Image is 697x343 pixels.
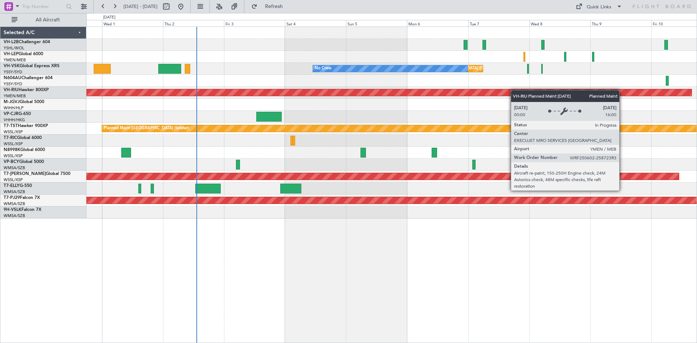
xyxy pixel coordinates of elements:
[4,40,50,44] a: VH-L2BChallenger 604
[163,20,224,26] div: Thu 2
[4,57,26,63] a: YMEN/MEB
[4,81,22,87] a: YSSY/SYD
[4,153,23,159] a: WSSL/XSP
[19,17,77,23] span: All Aircraft
[4,136,17,140] span: T7-RIC
[4,201,25,207] a: WMSA/SZB
[4,105,24,111] a: WIHH/HLP
[315,63,331,74] div: No Crew
[4,40,19,44] span: VH-L2B
[4,136,42,140] a: T7-RICGlobal 6000
[4,69,22,75] a: YSSY/SYD
[4,213,25,219] a: WMSA/SZB
[4,148,20,152] span: N8998K
[590,20,651,26] div: Thu 9
[4,112,19,116] span: VP-CJR
[248,1,292,12] button: Refresh
[4,100,44,104] a: M-JGVJGlobal 5000
[4,52,19,56] span: VH-LEP
[4,124,48,128] a: T7-TSTHawker 900XP
[8,14,79,26] button: All Aircraft
[4,208,41,212] a: 9H-VSLKFalcon 7X
[4,184,32,188] a: T7-ELLYG-550
[4,112,31,116] a: VP-CJRG-650
[285,20,346,26] div: Sat 4
[4,148,45,152] a: N8998KGlobal 6000
[4,160,44,164] a: VP-BCYGlobal 5000
[4,196,40,200] a: T7-PJ29Falcon 7X
[4,172,70,176] a: T7-[PERSON_NAME]Global 7500
[4,100,20,104] span: M-JGVJ
[4,64,20,68] span: VH-VSK
[572,1,626,12] button: Quick Links
[4,177,23,183] a: WSSL/XSP
[4,129,23,135] a: WSSL/XSP
[123,3,158,10] span: [DATE] - [DATE]
[103,15,115,21] div: [DATE]
[104,123,189,134] div: Planned Maint [GEOGRAPHIC_DATA] (Seletar)
[468,20,529,26] div: Tue 7
[4,172,46,176] span: T7-[PERSON_NAME]
[4,165,25,171] a: WMSA/SZB
[407,20,468,26] div: Mon 6
[4,64,60,68] a: VH-VSKGlobal Express XRS
[4,45,24,51] a: YSHL/WOL
[4,117,25,123] a: VHHH/HKG
[4,76,21,80] span: N604AU
[4,88,19,92] span: VH-RIU
[346,20,407,26] div: Sun 5
[4,76,53,80] a: N604AUChallenger 604
[4,160,19,164] span: VP-BCY
[4,124,18,128] span: T7-TST
[102,20,163,26] div: Wed 1
[4,52,43,56] a: VH-LEPGlobal 6000
[259,4,289,9] span: Refresh
[4,208,21,212] span: 9H-VSLK
[4,184,20,188] span: T7-ELLY
[4,88,49,92] a: VH-RIUHawker 800XP
[4,141,23,147] a: WSSL/XSP
[22,1,64,12] input: Trip Number
[4,189,25,195] a: WMSA/SZB
[529,20,590,26] div: Wed 8
[4,93,26,99] a: YMEN/MEB
[224,20,285,26] div: Fri 3
[4,196,20,200] span: T7-PJ29
[587,4,611,11] div: Quick Links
